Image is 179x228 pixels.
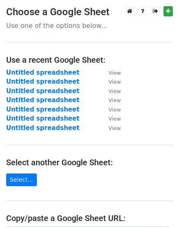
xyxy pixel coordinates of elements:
a: View [100,78,121,85]
small: View [109,107,121,113]
h4: Copy/paste a Google Sheet URL: [6,213,173,223]
small: View [109,79,121,85]
h3: Choose a Google Sheet [6,6,173,18]
a: View [100,87,121,95]
a: Untitled spreadsheet [6,69,79,76]
h4: Use a recent Google Sheet: [6,55,173,65]
a: View [100,124,121,132]
a: View [100,115,121,122]
a: View [100,106,121,113]
small: View [109,70,121,76]
a: View [100,69,121,76]
small: View [109,97,121,103]
a: Untitled spreadsheet [6,124,79,132]
a: Select... [6,173,37,186]
h4: Select another Google Sheet: [6,157,173,167]
p: Use one of the options below... [6,21,173,30]
a: View [100,96,121,104]
a: Untitled spreadsheet [6,106,79,113]
a: Untitled spreadsheet [6,96,79,104]
a: Untitled spreadsheet [6,87,79,95]
a: Untitled spreadsheet [6,78,79,85]
small: View [109,125,121,131]
small: View [109,116,121,122]
small: View [109,88,121,94]
a: Untitled spreadsheet [6,115,79,122]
